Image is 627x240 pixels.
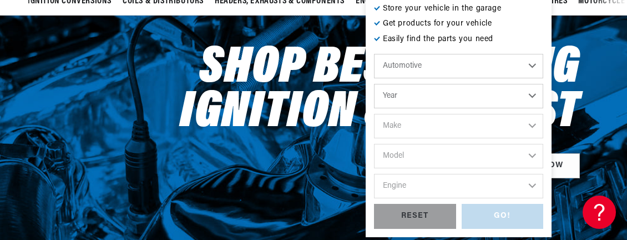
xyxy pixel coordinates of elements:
[374,114,543,138] select: Make
[374,18,543,30] p: Get products for your vehicle
[374,144,543,168] select: Model
[374,174,543,198] select: Engine
[105,47,580,136] h2: Shop Best Selling Ignition & Exhaust
[374,3,543,15] p: Store your vehicle in the garage
[374,33,543,46] p: Easily find the parts you need
[374,84,543,108] select: Year
[374,204,456,229] div: RESET
[374,54,543,78] select: Ride Type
